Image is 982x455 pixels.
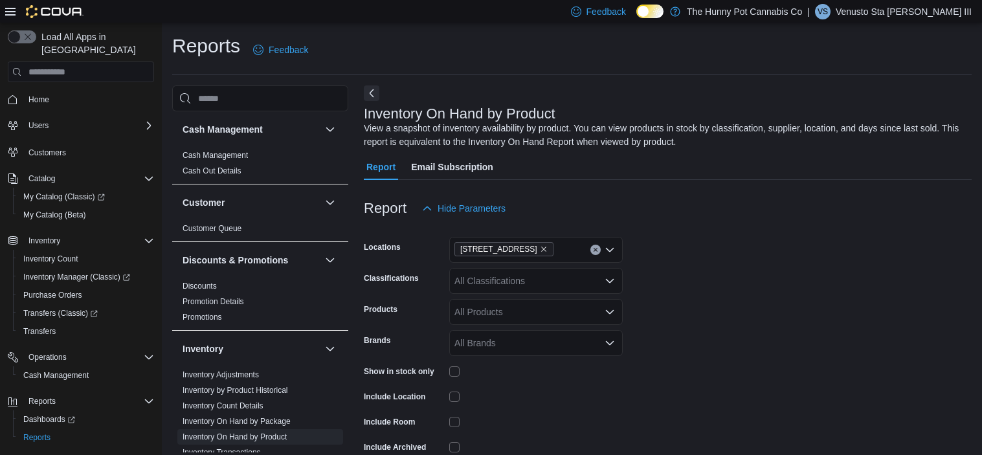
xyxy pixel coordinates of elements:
[23,145,71,161] a: Customers
[807,4,810,19] p: |
[183,223,241,234] span: Customer Queue
[438,202,506,215] span: Hide Parameters
[183,150,248,161] span: Cash Management
[269,43,308,56] span: Feedback
[23,394,61,409] button: Reports
[183,196,320,209] button: Customer
[417,195,511,221] button: Hide Parameters
[28,173,55,184] span: Catalog
[18,368,154,383] span: Cash Management
[183,313,222,322] a: Promotions
[3,117,159,135] button: Users
[183,151,248,160] a: Cash Management
[23,144,154,160] span: Customers
[23,290,82,300] span: Purchase Orders
[23,233,65,249] button: Inventory
[183,224,241,233] a: Customer Queue
[23,210,86,220] span: My Catalog (Beta)
[183,297,244,306] a: Promotion Details
[183,254,320,267] button: Discounts & Promotions
[18,287,87,303] a: Purchase Orders
[23,233,154,249] span: Inventory
[23,272,130,282] span: Inventory Manager (Classic)
[172,221,348,241] div: Customer
[172,148,348,184] div: Cash Management
[364,106,555,122] h3: Inventory On Hand by Product
[13,206,159,224] button: My Catalog (Beta)
[183,166,241,175] a: Cash Out Details
[13,322,159,340] button: Transfers
[183,401,263,410] a: Inventory Count Details
[183,386,288,395] a: Inventory by Product Historical
[183,342,223,355] h3: Inventory
[183,401,263,411] span: Inventory Count Details
[23,171,154,186] span: Catalog
[23,254,78,264] span: Inventory Count
[18,324,154,339] span: Transfers
[23,118,54,133] button: Users
[183,281,217,291] span: Discounts
[18,430,154,445] span: Reports
[28,236,60,246] span: Inventory
[836,4,972,19] p: Venusto Sta [PERSON_NAME] III
[322,252,338,268] button: Discounts & Promotions
[23,92,54,107] a: Home
[18,430,56,445] a: Reports
[364,392,425,402] label: Include Location
[28,148,66,158] span: Customers
[13,428,159,447] button: Reports
[13,268,159,286] a: Inventory Manager (Classic)
[18,412,154,427] span: Dashboards
[18,251,84,267] a: Inventory Count
[183,416,291,427] span: Inventory On Hand by Package
[18,251,154,267] span: Inventory Count
[18,305,103,321] a: Transfers (Classic)
[18,189,110,205] a: My Catalog (Classic)
[636,5,664,18] input: Dark Mode
[605,245,615,255] button: Open list of options
[36,30,154,56] span: Load All Apps in [GEOGRAPHIC_DATA]
[23,394,154,409] span: Reports
[540,245,548,253] button: Remove 2173 Yonge St from selection in this group
[183,282,217,291] a: Discounts
[183,296,244,307] span: Promotion Details
[183,196,225,209] h3: Customer
[183,312,222,322] span: Promotions
[13,304,159,322] a: Transfers (Classic)
[23,171,60,186] button: Catalog
[364,417,415,427] label: Include Room
[23,432,50,443] span: Reports
[3,348,159,366] button: Operations
[13,366,159,384] button: Cash Management
[3,170,159,188] button: Catalog
[364,85,379,101] button: Next
[23,308,98,318] span: Transfers (Classic)
[23,326,56,337] span: Transfers
[18,207,154,223] span: My Catalog (Beta)
[364,304,397,315] label: Products
[687,4,802,19] p: The Hunny Pot Cannabis Co
[3,142,159,161] button: Customers
[3,392,159,410] button: Reports
[322,341,338,357] button: Inventory
[183,123,263,136] h3: Cash Management
[18,368,94,383] a: Cash Management
[23,118,154,133] span: Users
[183,432,287,441] a: Inventory On Hand by Product
[364,201,407,216] h3: Report
[18,412,80,427] a: Dashboards
[18,287,154,303] span: Purchase Orders
[13,410,159,428] a: Dashboards
[183,417,291,426] a: Inventory On Hand by Package
[172,33,240,59] h1: Reports
[183,385,288,395] span: Inventory by Product Historical
[23,414,75,425] span: Dashboards
[183,370,259,379] a: Inventory Adjustments
[23,350,154,365] span: Operations
[364,366,434,377] label: Show in stock only
[172,278,348,330] div: Discounts & Promotions
[183,432,287,442] span: Inventory On Hand by Product
[23,91,154,107] span: Home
